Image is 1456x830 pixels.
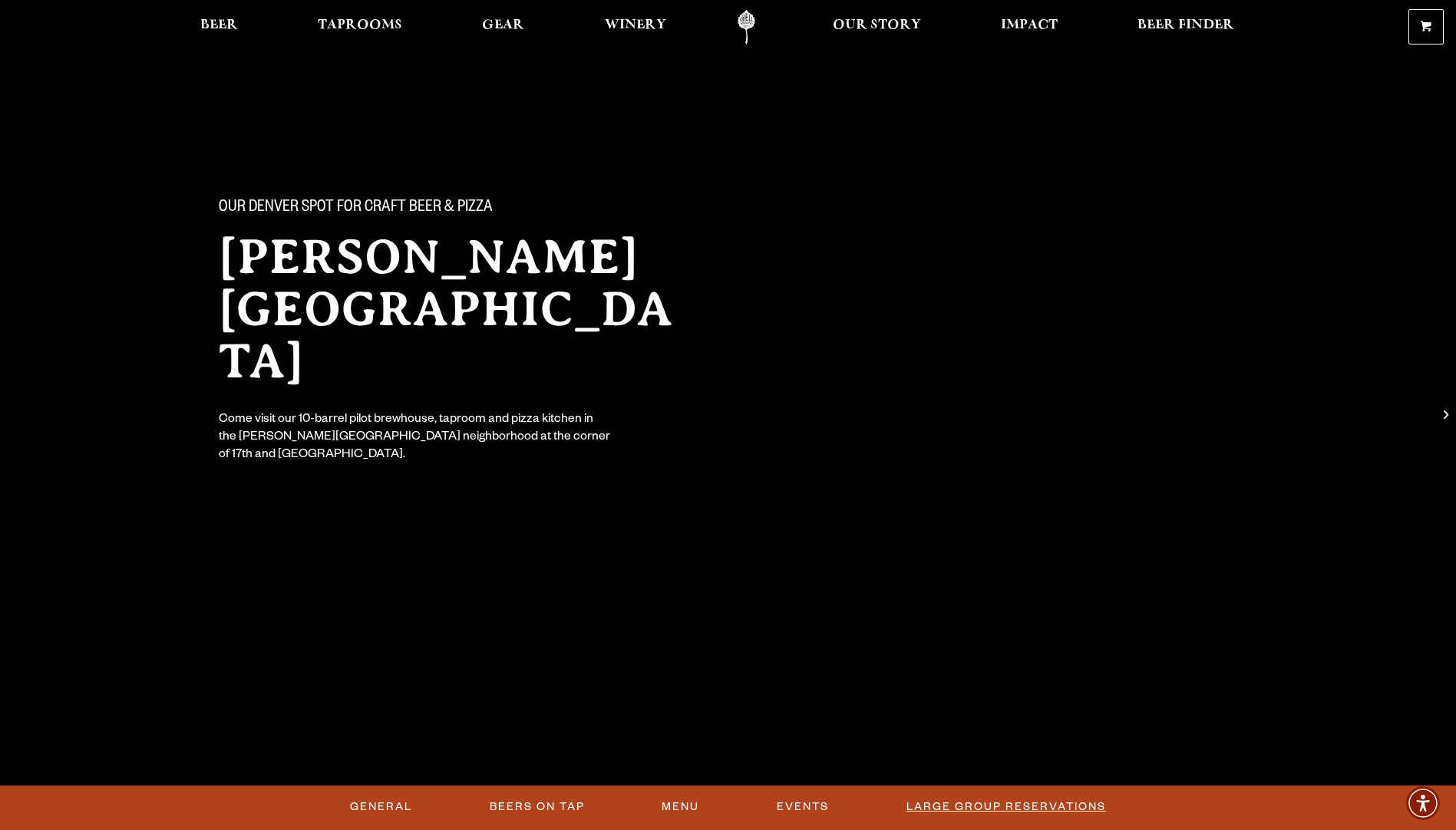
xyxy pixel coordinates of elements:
[823,10,931,44] a: Our Story
[482,19,524,31] span: Gear
[1127,10,1244,44] a: Beer Finder
[991,10,1068,44] a: Impact
[472,10,534,44] a: Gear
[900,789,1112,825] a: Large Group Reservations
[308,10,412,44] a: Taprooms
[219,412,612,465] div: Come visit our 10-barrel pilot brewhouse, taproom and pizza kitchen in the [PERSON_NAME][GEOGRAPH...
[318,19,402,31] span: Taprooms
[595,10,676,44] a: Winery
[605,19,666,31] span: Winery
[1406,786,1440,820] div: Accessibility Menu
[219,231,698,387] h2: [PERSON_NAME][GEOGRAPHIC_DATA]
[718,10,775,44] a: Odell Home
[344,789,418,825] a: General
[200,19,238,31] span: Beer
[190,10,248,44] a: Beer
[1137,19,1234,31] span: Beer Finder
[1001,19,1058,31] span: Impact
[484,789,591,825] a: Beers On Tap
[771,789,835,825] a: Events
[219,199,493,219] span: Our Denver spot for craft beer & pizza
[655,789,705,825] a: Menu
[833,19,921,31] span: Our Story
